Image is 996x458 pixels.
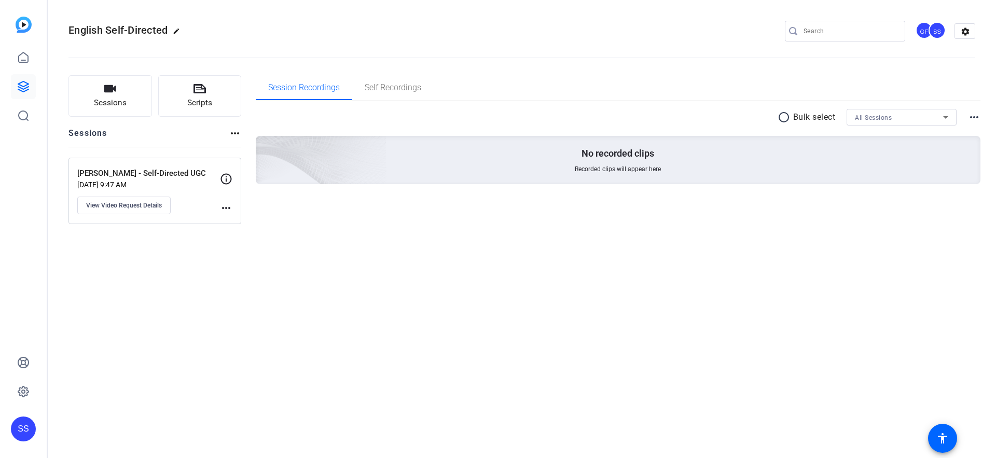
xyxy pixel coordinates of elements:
[575,165,661,173] span: Recorded clips will appear here
[365,84,421,92] span: Self Recordings
[955,24,976,39] mat-icon: settings
[268,84,340,92] span: Session Recordings
[929,22,947,40] ngx-avatar: Sam Suzuki
[936,432,949,445] mat-icon: accessibility
[77,168,220,179] p: [PERSON_NAME] - Self-Directed UGC
[68,127,107,147] h2: Sessions
[855,114,892,121] span: All Sessions
[778,111,793,123] mat-icon: radio_button_unchecked
[140,33,387,258] img: embarkstudio-empty-session.png
[77,197,171,214] button: View Video Request Details
[582,147,654,160] p: No recorded clips
[94,97,127,109] span: Sessions
[229,127,241,140] mat-icon: more_horiz
[68,24,168,36] span: English Self-Directed
[220,202,232,214] mat-icon: more_horiz
[916,22,934,40] ngx-avatar: Gavin Feller
[968,111,980,123] mat-icon: more_horiz
[16,17,32,33] img: blue-gradient.svg
[68,75,152,117] button: Sessions
[804,25,897,37] input: Search
[173,27,185,40] mat-icon: edit
[793,111,836,123] p: Bulk select
[11,417,36,441] div: SS
[916,22,933,39] div: GF
[77,181,220,189] p: [DATE] 9:47 AM
[158,75,242,117] button: Scripts
[929,22,946,39] div: SS
[86,201,162,210] span: View Video Request Details
[187,97,212,109] span: Scripts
